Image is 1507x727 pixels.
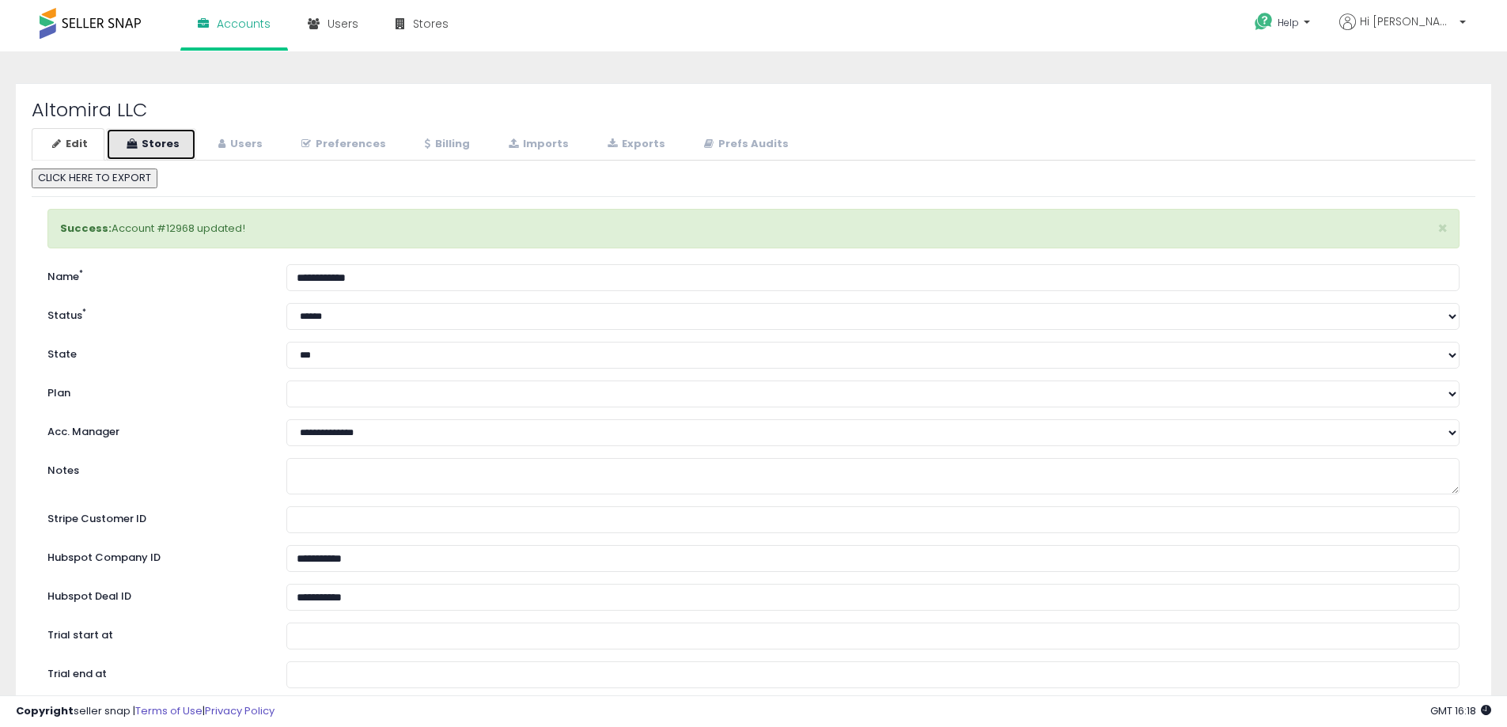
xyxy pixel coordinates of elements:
[32,100,1475,120] h2: Altomira LLC
[36,506,275,527] label: Stripe Customer ID
[36,584,275,604] label: Hubspot Deal ID
[1437,220,1448,237] button: ×
[106,128,196,161] a: Stores
[36,342,275,362] label: State
[1339,13,1466,49] a: Hi [PERSON_NAME]
[413,16,449,32] span: Stores
[1360,13,1455,29] span: Hi [PERSON_NAME]
[36,419,275,440] label: Acc. Manager
[16,704,275,719] div: seller snap | |
[135,703,203,718] a: Terms of Use
[404,128,487,161] a: Billing
[198,128,279,161] a: Users
[587,128,682,161] a: Exports
[36,623,275,643] label: Trial start at
[36,381,275,401] label: Plan
[36,458,275,479] label: Notes
[328,16,358,32] span: Users
[488,128,585,161] a: Imports
[36,545,275,566] label: Hubspot Company ID
[1430,703,1491,718] span: 2025-09-15 16:18 GMT
[36,661,275,682] label: Trial end at
[1278,16,1299,29] span: Help
[1254,12,1274,32] i: Get Help
[281,128,403,161] a: Preferences
[205,703,275,718] a: Privacy Policy
[217,16,271,32] span: Accounts
[36,303,275,324] label: Status
[32,128,104,161] a: Edit
[36,264,275,285] label: Name
[47,209,1460,249] div: Account #12968 updated!
[16,703,74,718] strong: Copyright
[60,221,112,236] strong: Success:
[32,168,157,188] button: CLICK HERE TO EXPORT
[683,128,805,161] a: Prefs Audits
